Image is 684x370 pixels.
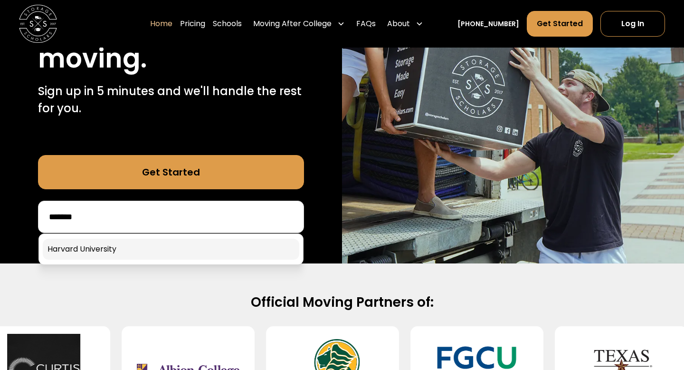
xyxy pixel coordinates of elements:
[213,10,242,37] a: Schools
[38,294,646,311] h2: Official Moving Partners of:
[600,11,665,37] a: Log In
[180,10,205,37] a: Pricing
[38,83,304,117] p: Sign up in 5 minutes and we'll handle the rest for you.
[19,5,57,43] img: Storage Scholars main logo
[253,18,332,29] div: Moving After College
[38,155,304,189] a: Get Started
[356,10,376,37] a: FAQs
[249,10,349,37] div: Moving After College
[527,11,593,37] a: Get Started
[150,10,172,37] a: Home
[387,18,410,29] div: About
[383,10,427,37] div: About
[19,5,57,43] a: home
[457,19,519,29] a: [PHONE_NUMBER]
